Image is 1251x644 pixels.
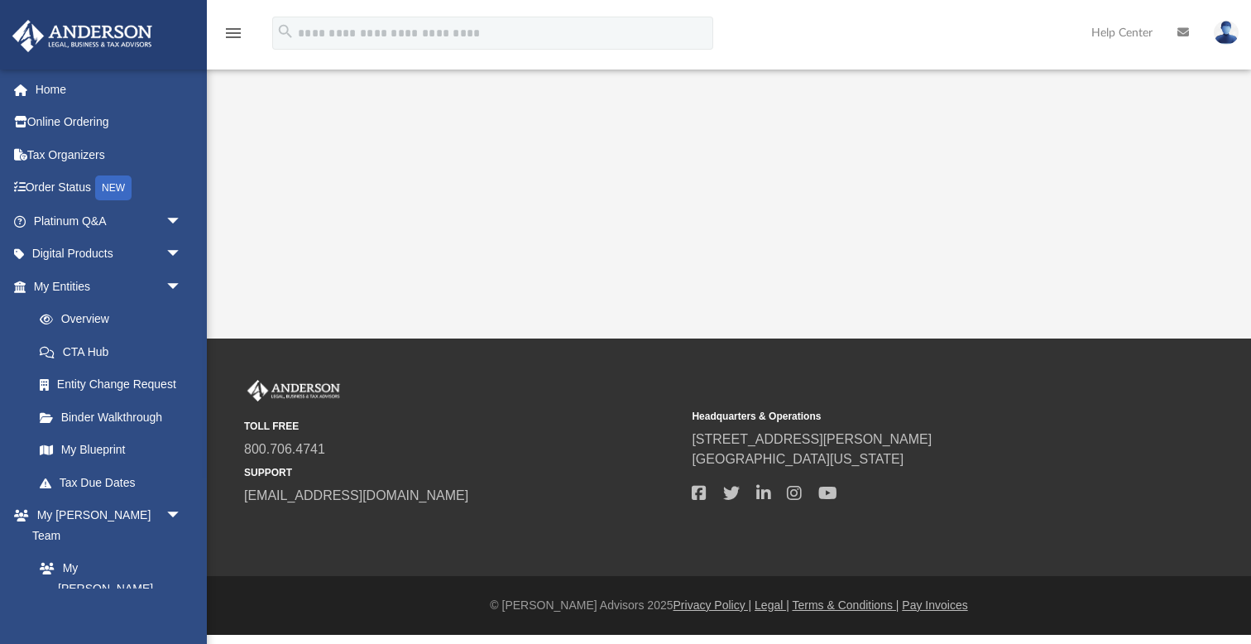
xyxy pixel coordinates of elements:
a: Tax Due Dates [23,466,207,499]
a: Online Ordering [12,106,207,139]
a: My Blueprint [23,434,199,467]
img: User Pic [1214,21,1239,45]
span: arrow_drop_down [165,238,199,272]
span: arrow_drop_down [165,204,199,238]
a: My Entitiesarrow_drop_down [12,270,207,303]
a: [GEOGRAPHIC_DATA][US_STATE] [692,452,903,466]
img: Anderson Advisors Platinum Portal [244,380,343,401]
i: search [276,22,295,41]
a: Legal | [755,598,789,612]
a: menu [223,31,243,43]
a: 800.706.4741 [244,442,325,456]
span: arrow_drop_down [165,499,199,533]
a: Home [12,73,207,106]
a: Binder Walkthrough [23,401,207,434]
div: NEW [95,175,132,200]
a: Order StatusNEW [12,171,207,205]
small: Headquarters & Operations [692,409,1128,424]
a: CTA Hub [23,335,207,368]
div: © [PERSON_NAME] Advisors 2025 [207,597,1251,614]
span: arrow_drop_down [165,270,199,304]
a: Pay Invoices [902,598,967,612]
a: Overview [23,303,207,336]
a: My [PERSON_NAME] Team [23,552,190,626]
a: Terms & Conditions | [793,598,899,612]
a: Digital Productsarrow_drop_down [12,238,207,271]
a: Entity Change Request [23,368,207,401]
small: SUPPORT [244,465,680,480]
a: Privacy Policy | [673,598,752,612]
i: menu [223,23,243,43]
a: [STREET_ADDRESS][PERSON_NAME] [692,432,932,446]
img: Anderson Advisors Platinum Portal [7,20,157,52]
a: Platinum Q&Aarrow_drop_down [12,204,207,238]
a: Tax Organizers [12,138,207,171]
a: My [PERSON_NAME] Teamarrow_drop_down [12,499,199,552]
a: [EMAIL_ADDRESS][DOMAIN_NAME] [244,488,468,502]
small: TOLL FREE [244,419,680,434]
